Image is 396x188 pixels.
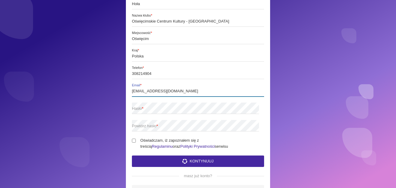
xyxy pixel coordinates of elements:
input: Miejscowość* [132,33,264,44]
span: Telefon [132,66,273,71]
span: Powtórz hasło [132,123,258,129]
span: Nazwa klubu [132,13,273,18]
input: Powtórz hasło* [132,120,259,131]
span: Miejscowość [132,31,273,36]
button: Kontynuuj [132,156,264,167]
a: Polityki Prywatności [180,144,215,149]
span: Hasło [132,106,258,112]
label: Oświadczam, iż zapoznałem się z treścią oraz serwisu [132,137,264,149]
input: Hasło* [132,103,259,114]
a: Regulaminu [152,144,172,149]
span: masz już konto? [179,173,217,179]
input: Telefon* [132,68,264,79]
span: Kraj [132,48,273,53]
input: Oświadczam, iż zapoznałem się z treściąRegulaminuorazPolityki Prywatnościserwisu [132,139,136,143]
input: Email* [132,85,264,97]
input: Nazwa klubu* [132,15,264,27]
span: Email [132,83,273,88]
input: Kraj* [132,50,264,62]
